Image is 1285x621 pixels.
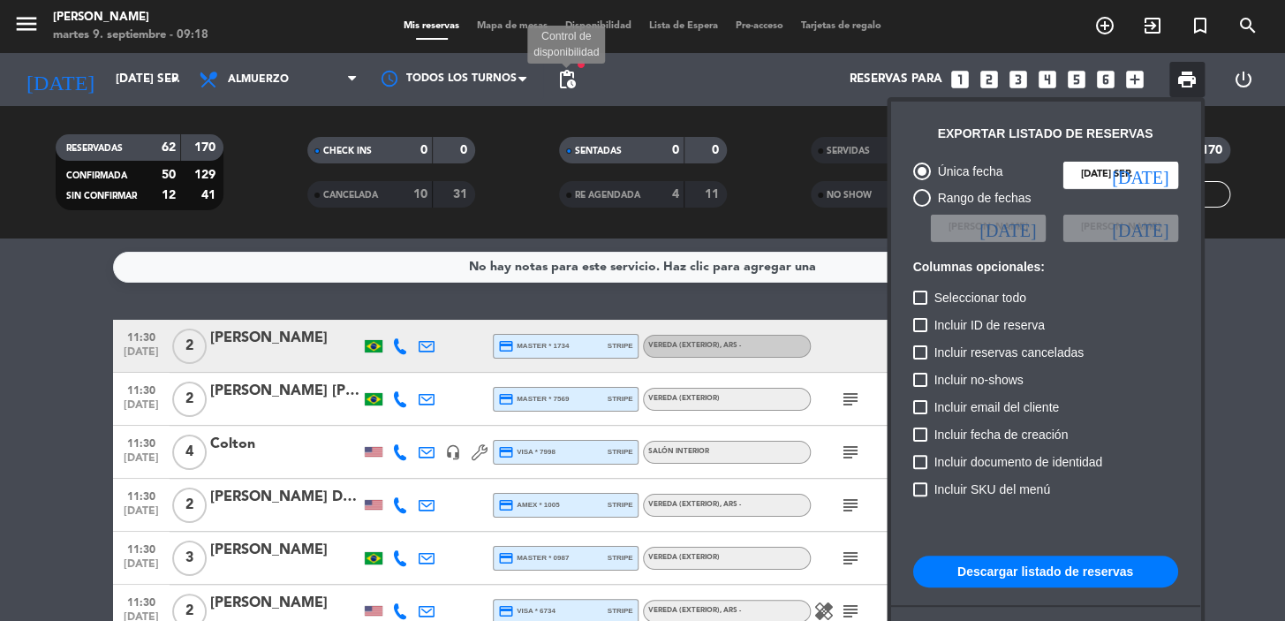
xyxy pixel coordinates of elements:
span: print [1176,69,1198,90]
span: Incluir reservas canceladas [934,342,1085,363]
span: [PERSON_NAME] [949,220,1028,236]
span: Incluir fecha de creación [934,424,1069,445]
span: pending_actions [556,69,578,90]
span: Incluir ID de reserva [934,314,1045,336]
i: [DATE] [1112,219,1168,237]
h6: Columnas opcionales: [913,260,1178,275]
i: [DATE] [979,219,1036,237]
span: Incluir no-shows [934,369,1024,390]
div: Control de disponibilidad [527,26,605,64]
span: [PERSON_NAME] [1081,220,1160,236]
i: [DATE] [1112,166,1168,184]
span: Incluir SKU del menú [934,479,1051,500]
span: Incluir email del cliente [934,397,1060,418]
div: Única fecha [931,162,1003,182]
button: Descargar listado de reservas [913,556,1178,587]
div: Exportar listado de reservas [938,124,1153,144]
span: Seleccionar todo [934,287,1026,308]
span: Incluir documento de identidad [934,451,1103,473]
div: Rango de fechas [931,188,1032,208]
